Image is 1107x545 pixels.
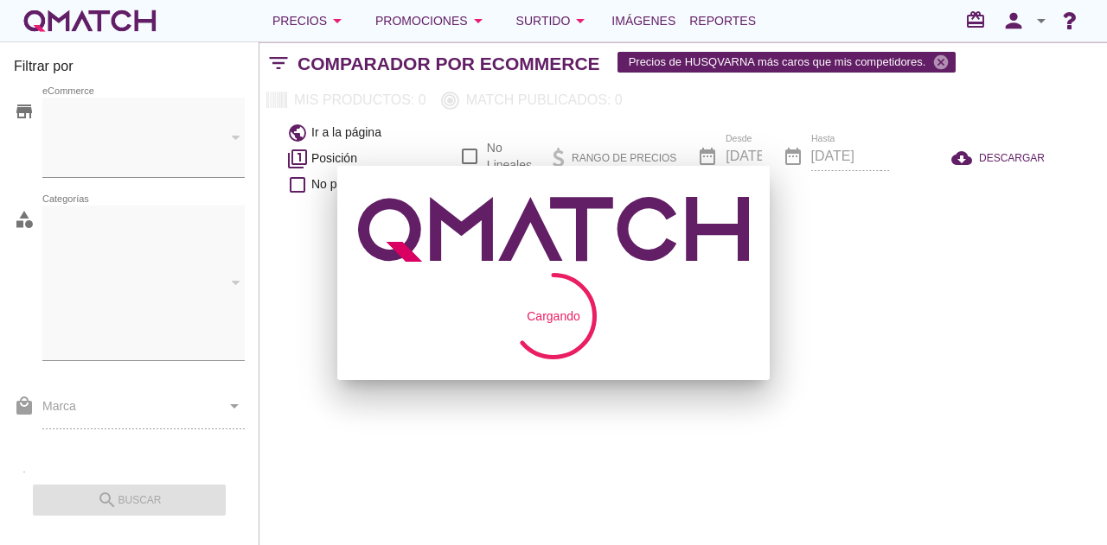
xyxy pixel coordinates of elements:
i: store [14,101,35,122]
span: Reportes [689,10,756,31]
div: Surtido [516,10,592,31]
h3: Filtrar por [14,56,245,84]
span: Imágenes [611,10,675,31]
i: cloud_download [951,148,979,168]
h2: Comparador por eCommerce [298,50,600,78]
button: Precios [259,3,362,38]
span: DESCARGAR [979,150,1045,166]
div: Precios [272,10,348,31]
button: DESCARGAR [937,143,1059,174]
a: Reportes [682,3,763,38]
span: Ir a la página [311,124,381,142]
span: Precios de HUSQVARNA más caros que mis competidores. [618,48,956,76]
i: person [996,9,1031,33]
i: filter_list [259,63,298,64]
i: filter_1 [287,149,308,169]
i: arrow_drop_down [327,10,348,31]
button: Promociones [362,3,502,38]
i: arrow_drop_down [468,10,489,31]
i: redeem [965,10,993,30]
label: No Lineales [487,139,532,174]
button: Surtido [502,3,605,38]
i: category [14,209,35,230]
div: QMatch logo [358,187,749,273]
div: Promociones [375,10,489,31]
div: Cargando [527,307,580,325]
span: Posición [311,149,357,168]
i: public [287,123,308,143]
i: check_box_outline_blank [287,174,308,195]
i: cancel [932,54,950,71]
a: white-qmatch-logo [21,3,159,38]
i: arrow_drop_down [1031,10,1052,31]
span: No posicionado [311,175,395,193]
a: Imágenes [605,3,682,38]
i: arrow_drop_down [570,10,591,31]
